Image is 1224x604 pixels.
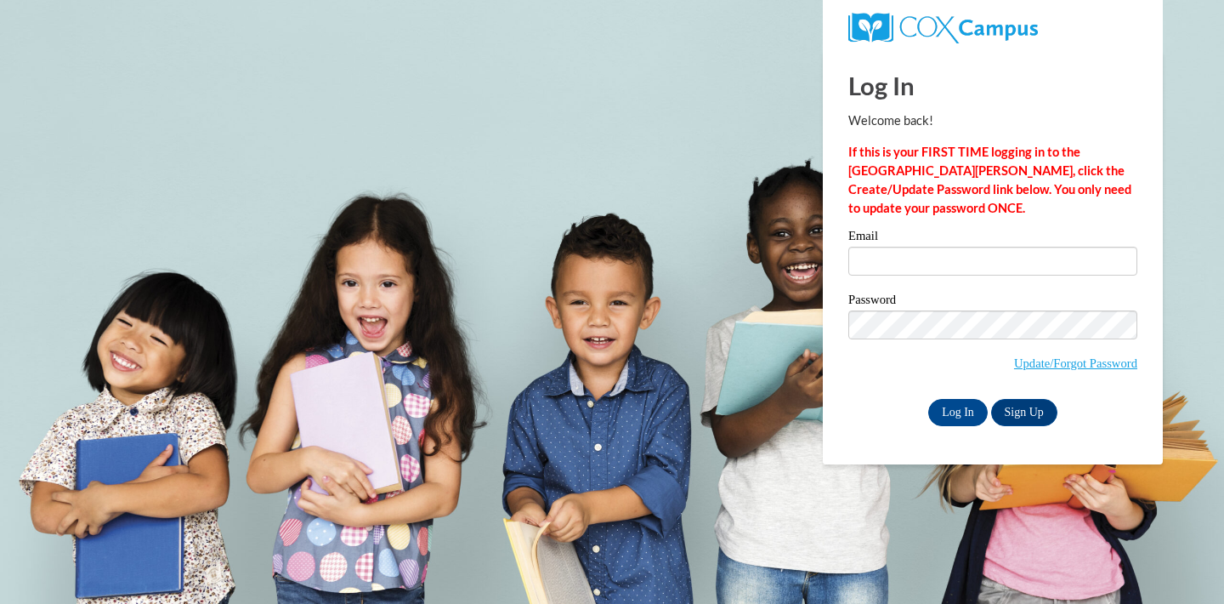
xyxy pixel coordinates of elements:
strong: If this is your FIRST TIME logging in to the [GEOGRAPHIC_DATA][PERSON_NAME], click the Create/Upd... [848,145,1131,215]
p: Welcome back! [848,111,1137,130]
img: COX Campus [848,13,1038,43]
h1: Log In [848,68,1137,103]
input: Log In [928,399,988,426]
a: COX Campus [848,20,1038,34]
a: Update/Forgot Password [1014,356,1137,370]
label: Password [848,293,1137,311]
label: Email [848,230,1137,247]
a: Sign Up [991,399,1057,426]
